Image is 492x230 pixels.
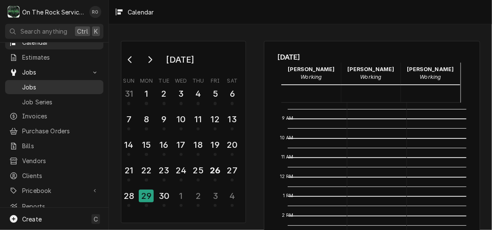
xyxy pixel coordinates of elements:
span: 1 PM [281,193,296,199]
div: Todd Brady - Working [400,63,460,84]
div: 14 [122,138,135,151]
div: Calendar Day Picker [121,41,246,223]
em: Working [360,74,381,80]
div: 19 [209,138,222,151]
span: Job Series [22,98,99,106]
em: Working [420,74,441,80]
span: Bills [22,141,99,150]
span: Jobs [22,83,99,92]
div: 3 [209,190,222,202]
div: [DATE] [163,52,197,67]
div: O [8,6,20,18]
span: Create [22,216,42,223]
div: 10 [174,113,188,126]
div: 17 [174,138,188,151]
div: 31 [122,87,135,100]
th: Wednesday [172,75,189,85]
span: Jobs [22,68,86,77]
a: Purchase Orders [5,124,103,138]
div: 20 [226,138,239,151]
span: 9 AM [280,115,296,122]
a: Clients [5,169,103,183]
th: Friday [207,75,224,85]
a: Job Series [5,95,103,109]
div: On The Rock Services's Avatar [8,6,20,18]
span: Calendar [22,38,99,47]
a: Calendar [5,35,103,49]
div: 3 [174,87,188,100]
a: Estimates [5,50,103,64]
span: Reports [22,202,99,211]
div: 5 [209,87,222,100]
button: Search anythingCtrlK [5,24,103,39]
div: 7 [122,113,135,126]
a: Vendors [5,154,103,168]
strong: [PERSON_NAME] [288,66,335,72]
span: K [94,27,98,36]
span: C [94,215,98,224]
div: 2 [157,87,171,100]
th: Thursday [190,75,207,85]
a: Reports [5,199,103,213]
div: 24 [174,164,188,177]
button: Go to previous month [122,53,139,66]
span: 2 PM [280,212,296,219]
th: Monday [137,75,155,85]
div: 4 [226,190,239,202]
span: Vendors [22,156,99,165]
a: Go to Pricebook [5,184,103,198]
a: Invoices [5,109,103,123]
div: RO [89,6,101,18]
span: Invoices [22,112,99,121]
div: 16 [157,138,171,151]
span: 10 AM [278,135,296,141]
div: 30 [157,190,171,202]
div: 25 [192,164,205,177]
a: Go to Jobs [5,65,103,79]
div: 2 [192,190,205,202]
a: Bills [5,139,103,153]
div: Ray Beals - Working [281,63,341,84]
div: 9 [157,113,171,126]
span: Ctrl [77,27,88,36]
th: Sunday [120,75,137,85]
div: 11 [192,113,205,126]
span: Purchase Orders [22,126,99,135]
div: 1 [174,190,188,202]
div: 27 [226,164,239,177]
div: 26 [209,164,222,177]
span: Pricebook [22,186,86,195]
span: Clients [22,171,99,180]
div: 23 [157,164,171,177]
th: Saturday [224,75,241,85]
div: 1 [140,87,153,100]
div: 22 [140,164,153,177]
div: 4 [192,87,205,100]
span: [DATE] [278,52,466,63]
div: 21 [122,164,135,177]
div: 8 [140,113,153,126]
div: Rich Ortega's Avatar [89,6,101,18]
div: 12 [209,113,222,126]
span: 12 PM [278,173,296,180]
button: Go to next month [141,53,158,66]
em: Working [300,74,322,80]
div: 13 [226,113,239,126]
span: Estimates [22,53,99,62]
span: 11 AM [279,154,296,161]
span: Search anything [20,27,67,36]
div: 28 [122,190,135,202]
th: Tuesday [155,75,172,85]
div: Rich Ortega - Working [341,63,400,84]
div: 15 [140,138,153,151]
strong: [PERSON_NAME] [407,66,454,72]
div: 18 [192,138,205,151]
div: On The Rock Services [22,8,85,17]
div: 29 [139,190,154,202]
strong: [PERSON_NAME] [347,66,394,72]
a: Jobs [5,80,103,94]
div: 6 [226,87,239,100]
